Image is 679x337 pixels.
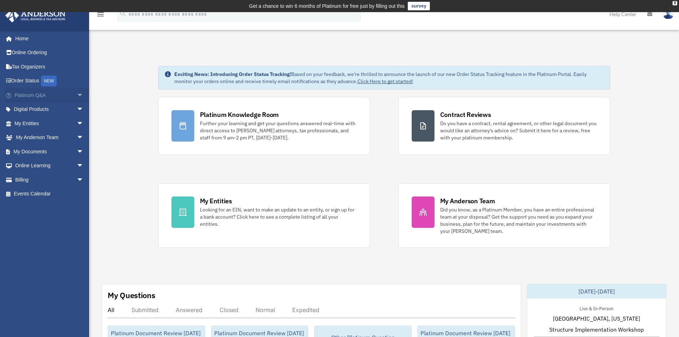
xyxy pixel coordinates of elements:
div: close [673,1,677,5]
span: arrow_drop_down [77,159,91,173]
span: arrow_drop_down [77,173,91,187]
a: Billingarrow_drop_down [5,173,94,187]
a: Online Ordering [5,46,94,60]
div: All [108,306,114,313]
a: Platinum Q&Aarrow_drop_down [5,88,94,102]
a: My Entitiesarrow_drop_down [5,116,94,131]
div: Based on your feedback, we're thrilled to announce the launch of our new Order Status Tracking fe... [174,71,604,85]
a: menu [96,12,105,19]
div: Live & In-Person [574,304,619,312]
div: Contract Reviews [440,110,491,119]
span: arrow_drop_down [77,102,91,117]
span: arrow_drop_down [77,116,91,131]
span: arrow_drop_down [77,131,91,145]
img: Anderson Advisors Platinum Portal [3,9,68,22]
i: search [119,10,127,17]
a: Platinum Knowledge Room Further your learning and get your questions answered real-time with dire... [158,97,370,155]
a: My Entities Looking for an EIN, want to make an update to an entity, or sign up for a bank accoun... [158,183,370,248]
div: Closed [220,306,238,313]
div: My Entities [200,196,232,205]
a: My Anderson Teamarrow_drop_down [5,131,94,145]
a: Contract Reviews Do you have a contract, rental agreement, or other legal document you would like... [398,97,610,155]
div: My Questions [108,290,155,301]
a: Events Calendar [5,187,94,201]
a: My Documentsarrow_drop_down [5,144,94,159]
i: menu [96,10,105,19]
span: arrow_drop_down [77,144,91,159]
span: Structure Implementation Workshop [549,325,644,334]
img: User Pic [663,9,674,19]
div: Looking for an EIN, want to make an update to an entity, or sign up for a bank account? Click her... [200,206,357,228]
div: Did you know, as a Platinum Member, you have an entire professional team at your disposal? Get th... [440,206,597,235]
div: Platinum Knowledge Room [200,110,279,119]
div: Expedited [292,306,319,313]
a: survey [408,2,430,10]
a: Tax Organizers [5,60,94,74]
div: [DATE]-[DATE] [527,284,666,298]
div: Further your learning and get your questions answered real-time with direct access to [PERSON_NAM... [200,120,357,141]
a: Online Learningarrow_drop_down [5,159,94,173]
span: arrow_drop_down [77,88,91,103]
div: Answered [176,306,202,313]
strong: Exciting News: Introducing Order Status Tracking! [174,71,291,77]
a: Digital Productsarrow_drop_down [5,102,94,117]
a: Order StatusNEW [5,74,94,88]
div: Normal [256,306,275,313]
div: NEW [41,76,57,86]
div: Do you have a contract, rental agreement, or other legal document you would like an attorney's ad... [440,120,597,141]
a: My Anderson Team Did you know, as a Platinum Member, you have an entire professional team at your... [398,183,610,248]
div: Submitted [132,306,159,313]
a: Home [5,31,91,46]
span: [GEOGRAPHIC_DATA], [US_STATE] [553,314,640,323]
div: My Anderson Team [440,196,495,205]
a: Click Here to get started! [357,78,413,85]
div: Get a chance to win 6 months of Platinum for free just by filling out this [249,2,405,10]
